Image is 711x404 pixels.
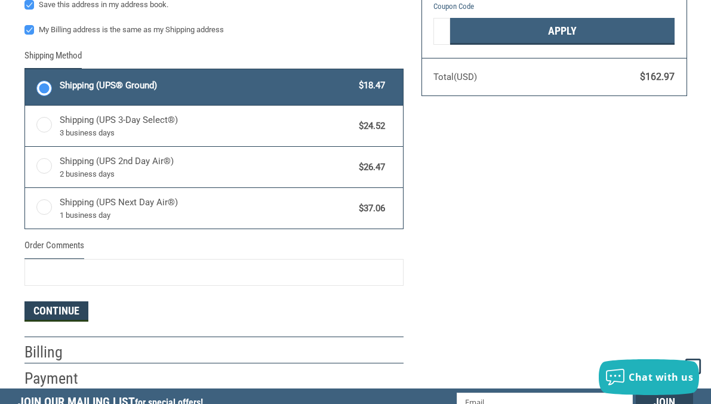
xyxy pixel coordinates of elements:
[353,79,386,92] span: $18.47
[24,301,88,322] button: Continue
[24,239,84,258] legend: Order Comments
[599,359,699,395] button: Chat with us
[629,371,693,384] span: Chat with us
[24,25,404,35] label: My Billing address is the same as my Shipping address
[640,71,675,82] span: $162.97
[433,18,450,45] input: Gift Certificate or Coupon Code
[60,168,353,180] span: 2 business days
[433,72,477,82] span: Total (USD)
[24,343,94,362] h2: Billing
[353,119,386,133] span: $24.52
[353,161,386,174] span: $26.47
[60,155,353,180] span: Shipping (UPS 2nd Day Air®)
[353,202,386,215] span: $37.06
[433,2,474,11] a: Coupon Code
[24,49,82,69] legend: Shipping Method
[60,209,353,221] span: 1 business day
[450,18,675,45] button: Apply
[24,369,94,388] h2: Payment
[60,196,353,221] span: Shipping (UPS Next Day Air®)
[60,127,353,139] span: 3 business days
[60,79,353,92] span: Shipping (UPS® Ground)
[60,113,353,138] span: Shipping (UPS 3-Day Select®)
